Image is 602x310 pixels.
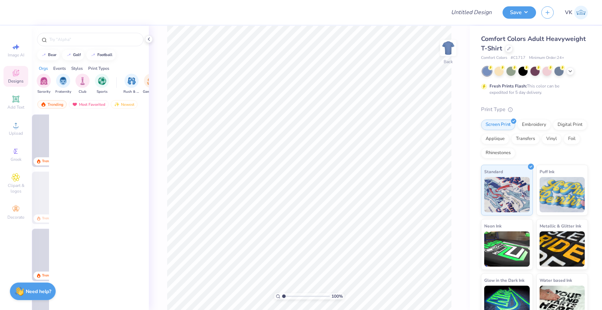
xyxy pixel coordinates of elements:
div: Print Types [88,65,109,72]
div: football [97,53,113,57]
div: Styles [71,65,83,72]
span: Sorority [37,89,50,95]
div: filter for Rush & Bid [123,74,140,95]
img: Game Day Image [147,77,155,85]
span: Minimum Order: 24 + [529,55,564,61]
span: Rush & Bid [123,89,140,95]
img: Fraternity Image [59,77,67,85]
div: Trending [42,273,56,278]
div: Back [444,59,453,65]
div: filter for Fraternity [55,74,71,95]
span: Water based Ink [540,276,572,284]
a: VK [565,6,588,19]
div: Transfers [511,134,540,144]
span: Greek [11,157,22,162]
span: Image AI [8,52,24,58]
div: Most Favorited [69,100,109,109]
button: filter button [37,74,51,95]
div: Trending [37,100,67,109]
button: football [86,50,116,60]
img: Club Image [79,77,86,85]
span: Designs [8,78,24,84]
div: filter for Game Day [143,74,159,95]
div: Orgs [39,65,48,72]
button: filter button [95,74,109,95]
div: Trending [42,159,56,164]
img: Sports Image [98,77,106,85]
img: Metallic & Glitter Ink [540,231,585,267]
img: most_fav.gif [72,102,78,107]
div: Trending [42,216,56,221]
img: Neon Ink [484,231,530,267]
img: Rush & Bid Image [128,77,136,85]
span: Fraternity [55,89,71,95]
strong: Fresh Prints Flash: [489,83,527,89]
div: Embroidery [517,120,551,130]
span: Standard [484,168,503,175]
span: Sports [97,89,108,95]
img: Venkat Karpe [574,6,588,19]
div: .svg - No limit [36,130,89,136]
div: filter for Club [75,74,90,95]
img: trend_line.gif [66,53,72,57]
span: Comfort Colors [481,55,507,61]
span: Glow in the Dark Ink [484,276,524,284]
button: filter button [143,74,159,95]
div: Digital Print [553,120,587,130]
div: Newest [111,100,138,109]
span: Clipart & logos [4,183,28,194]
span: Comfort Colors Adult Heavyweight T-Shirt [481,35,586,53]
img: Back [441,41,455,55]
img: trending.gif [41,102,46,107]
button: golf [62,50,84,60]
span: Neon Ink [484,222,501,230]
img: Standard [484,177,530,212]
div: Events [53,65,66,72]
div: filter for Sorority [37,74,51,95]
span: Add Text [7,104,24,110]
span: Decorate [7,214,24,220]
button: filter button [55,74,71,95]
span: 100 % [332,293,343,299]
span: Game Day [143,89,159,95]
div: Screen Print [481,120,515,130]
input: Untitled Design [445,5,497,19]
div: Applique [481,134,509,144]
button: bear [37,50,60,60]
div: .jpeg/.jpg, .png - 10 MB max [36,123,89,130]
img: Sorority Image [40,77,48,85]
span: Club [79,89,86,95]
div: bear [48,53,56,57]
strong: Need help? [26,288,51,295]
div: filter for Sports [95,74,109,95]
input: Try "Alpha" [49,36,139,43]
img: Puff Ink [540,177,585,212]
span: Metallic & Glitter Ink [540,222,581,230]
div: Foil [564,134,580,144]
div: Rhinestones [481,148,515,158]
span: Upload [9,130,23,136]
div: golf [73,53,81,57]
span: Puff Ink [540,168,554,175]
div: This color can be expedited for 5 day delivery. [489,83,576,96]
button: filter button [123,74,140,95]
span: VK [565,8,572,17]
img: trend_line.gif [41,53,47,57]
div: Vinyl [542,134,561,144]
div: Print Type [481,105,588,114]
span: # C1717 [511,55,525,61]
img: trend_line.gif [90,53,96,57]
button: Save [503,6,536,19]
button: filter button [75,74,90,95]
img: Newest.gif [114,102,120,107]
